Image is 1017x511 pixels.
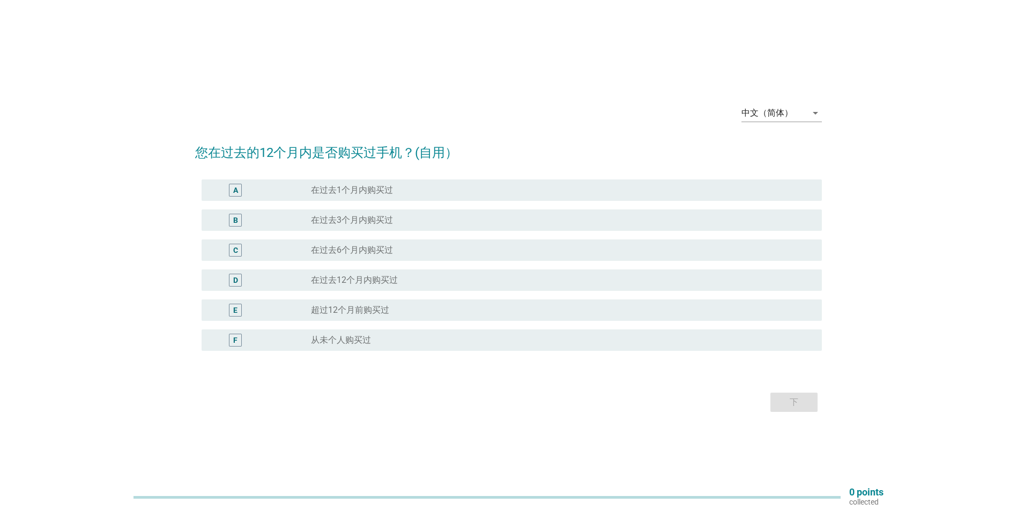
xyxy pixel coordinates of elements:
div: C [233,245,238,256]
label: 在过去3个月内购买过 [311,215,393,226]
div: D [233,275,238,286]
p: 0 points [849,487,884,497]
label: 在过去1个月内购买过 [311,185,393,196]
i: arrow_drop_down [809,107,822,119]
label: 在过去6个月内购买过 [311,245,393,255]
div: 中文（简体） [741,108,793,118]
div: E [233,305,237,316]
label: 超过12个月前购买过 [311,305,389,315]
p: collected [849,497,884,507]
h2: 您在过去的12个月内是否购买过手机？(自用） [195,132,822,162]
div: B [233,215,238,226]
div: F [233,335,237,346]
label: 从未个人购买过 [311,335,371,345]
div: A [233,185,238,196]
label: 在过去12个月内购买过 [311,275,398,285]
